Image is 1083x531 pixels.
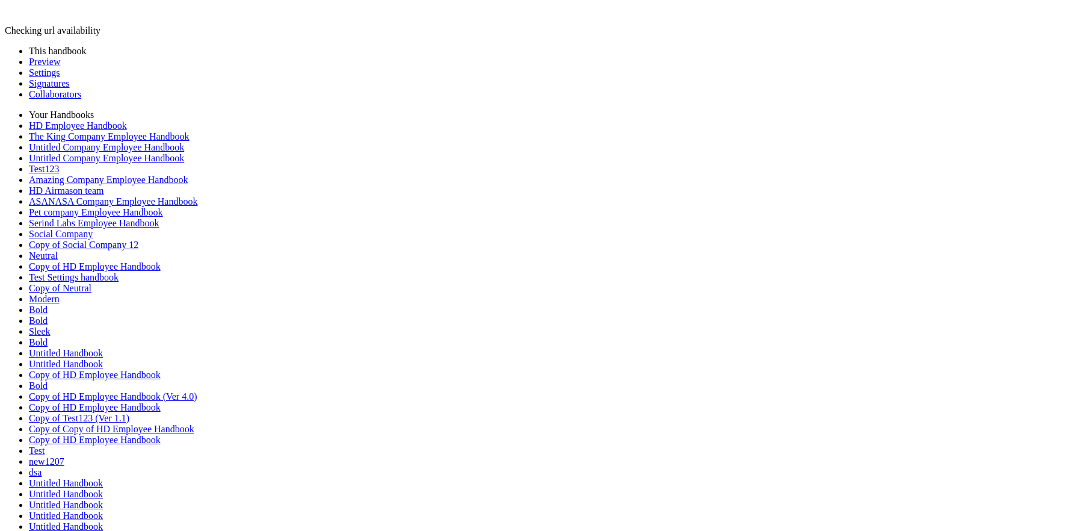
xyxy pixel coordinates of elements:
a: Copy of HD Employee Handbook (Ver 4.0) [29,391,197,402]
span: Checking url availability [5,25,100,36]
a: Test [29,446,45,456]
a: Untitled Handbook [29,489,103,499]
a: The King Company Employee Handbook [29,131,190,141]
a: Bold [29,305,48,315]
a: Untitled Handbook [29,500,103,510]
a: ASANASA Company Employee Handbook [29,196,197,206]
a: Settings [29,67,60,78]
a: Copy of HD Employee Handbook [29,402,161,412]
a: Copy of Copy of HD Employee Handbook [29,424,194,434]
a: Amazing Company Employee Handbook [29,175,188,185]
a: new1207 [29,456,64,467]
a: Copy of HD Employee Handbook [29,370,161,380]
a: Untitled Company Employee Handbook [29,153,184,163]
a: Signatures [29,78,70,88]
a: Bold [29,315,48,326]
a: Copy of HD Employee Handbook [29,261,161,272]
a: Social Company [29,229,93,239]
a: Copy of Test123 (Ver 1.1) [29,413,129,423]
a: Untitled Handbook [29,348,103,358]
a: Test123 [29,164,59,174]
a: Test Settings handbook [29,272,119,282]
a: Copy of HD Employee Handbook [29,435,161,445]
a: Sleek [29,326,51,337]
a: Untitled Handbook [29,359,103,369]
a: Copy of Social Company 12 [29,240,138,250]
li: Your Handbooks [29,110,1078,120]
a: HD Airmason team [29,185,103,196]
a: Untitled Handbook [29,511,103,521]
a: Pet company Employee Handbook [29,207,163,217]
a: Modern [29,294,60,304]
a: Serind Labs Employee Handbook [29,218,159,228]
a: Untitled Handbook [29,478,103,488]
li: This handbook [29,46,1078,57]
a: dsa [29,467,42,477]
a: Preview [29,57,60,67]
a: Bold [29,380,48,391]
a: Untitled Company Employee Handbook [29,142,184,152]
a: HD Employee Handbook [29,120,127,131]
a: Copy of Neutral [29,283,91,293]
a: Bold [29,337,48,347]
a: Collaborators [29,89,81,99]
a: Neutral [29,250,58,261]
